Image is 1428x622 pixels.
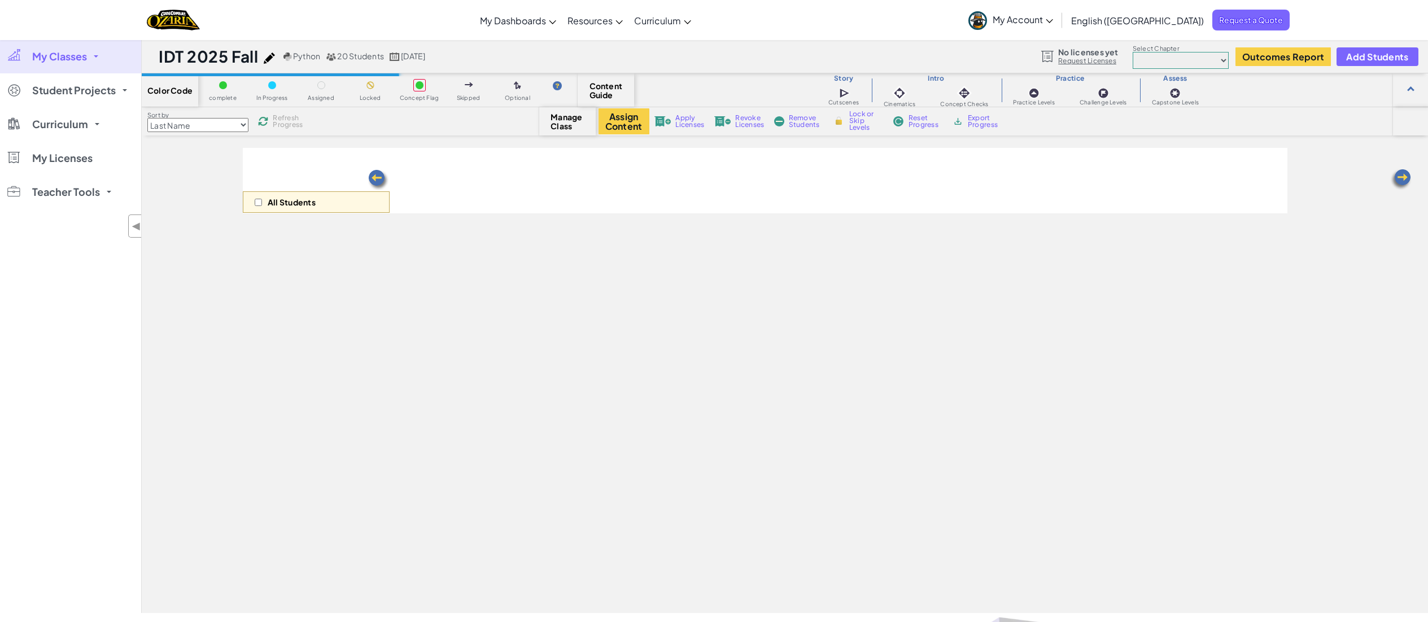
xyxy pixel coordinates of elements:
[457,95,481,101] span: Skipped
[147,111,248,120] label: Sort by
[839,87,851,99] img: IconCutscene.svg
[828,99,859,106] span: Cutscenes
[893,116,904,126] img: IconReset.svg
[789,115,823,128] span: Remove Students
[1058,47,1118,56] span: No licenses yet
[884,101,915,107] span: Cinematics
[849,111,883,131] span: Lock or Skip Levels
[968,11,987,30] img: avatar
[32,153,93,163] span: My Licenses
[209,95,237,101] span: complete
[567,15,613,27] span: Resources
[774,116,784,126] img: IconRemoveStudents.svg
[360,95,381,101] span: Locked
[1098,87,1109,99] img: IconChallengeLevel.svg
[401,51,425,61] span: [DATE]
[273,115,308,128] span: Refresh Progress
[1133,44,1229,53] label: Select Chapter
[1235,47,1331,66] button: Outcomes Report
[1058,56,1118,65] a: Request Licenses
[816,74,871,83] h3: Story
[32,119,88,129] span: Curriculum
[268,198,316,207] p: All Students
[628,5,697,36] a: Curriculum
[892,85,907,101] img: IconCinematic.svg
[505,95,530,101] span: Optional
[1028,87,1040,99] img: IconPracticeLevel.svg
[714,116,731,126] img: IconLicenseRevoke.svg
[1071,15,1204,27] span: English ([GEOGRAPHIC_DATA])
[1080,99,1127,106] span: Challenge Levels
[32,187,100,197] span: Teacher Tools
[957,85,972,101] img: IconInteractive.svg
[283,52,292,61] img: python.png
[871,74,1001,83] h3: Intro
[514,81,521,90] img: IconOptionalLevel.svg
[909,115,942,128] span: Reset Progress
[337,51,384,61] span: 20 Students
[1152,99,1199,106] span: Capstone Levels
[654,116,671,126] img: IconLicenseApply.svg
[953,116,963,126] img: IconArchive.svg
[1212,10,1290,30] a: Request a Quote
[400,95,439,101] span: Concept Flag
[32,85,116,95] span: Student Projects
[634,15,681,27] span: Curriculum
[465,82,473,87] img: IconSkippedLevel.svg
[1337,47,1418,66] button: Add Students
[1001,74,1139,83] h3: Practice
[551,112,584,130] span: Manage Class
[940,101,988,107] span: Concept Checks
[599,108,649,134] button: Assign Content
[480,15,546,27] span: My Dashboards
[1013,99,1054,106] span: Practice Levels
[735,115,764,128] span: Revoke Licenses
[474,5,562,36] a: My Dashboards
[256,95,288,101] span: In Progress
[1139,74,1211,83] h3: Assess
[147,8,199,32] a: Ozaria by CodeCombat logo
[1346,52,1408,62] span: Add Students
[562,5,628,36] a: Resources
[159,46,258,67] h1: IDT 2025 Fall
[553,81,562,90] img: IconHint.svg
[367,169,390,191] img: Arrow_Left.png
[308,95,334,101] span: Assigned
[264,52,275,64] img: iconPencil.svg
[326,52,336,61] img: MultipleUsers.png
[257,115,269,127] img: IconReload.svg
[390,52,400,61] img: calendar.svg
[293,51,320,61] span: Python
[1065,5,1209,36] a: English ([GEOGRAPHIC_DATA])
[675,115,704,128] span: Apply Licenses
[963,2,1059,38] a: My Account
[132,218,141,234] span: ◀
[1390,168,1412,191] img: Arrow_Left.png
[968,115,1002,128] span: Export Progress
[147,8,199,32] img: Home
[32,51,87,62] span: My Classes
[589,81,623,99] span: Content Guide
[993,14,1053,25] span: My Account
[833,116,845,126] img: IconLock.svg
[147,86,193,95] span: Color Code
[1169,87,1181,99] img: IconCapstoneLevel.svg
